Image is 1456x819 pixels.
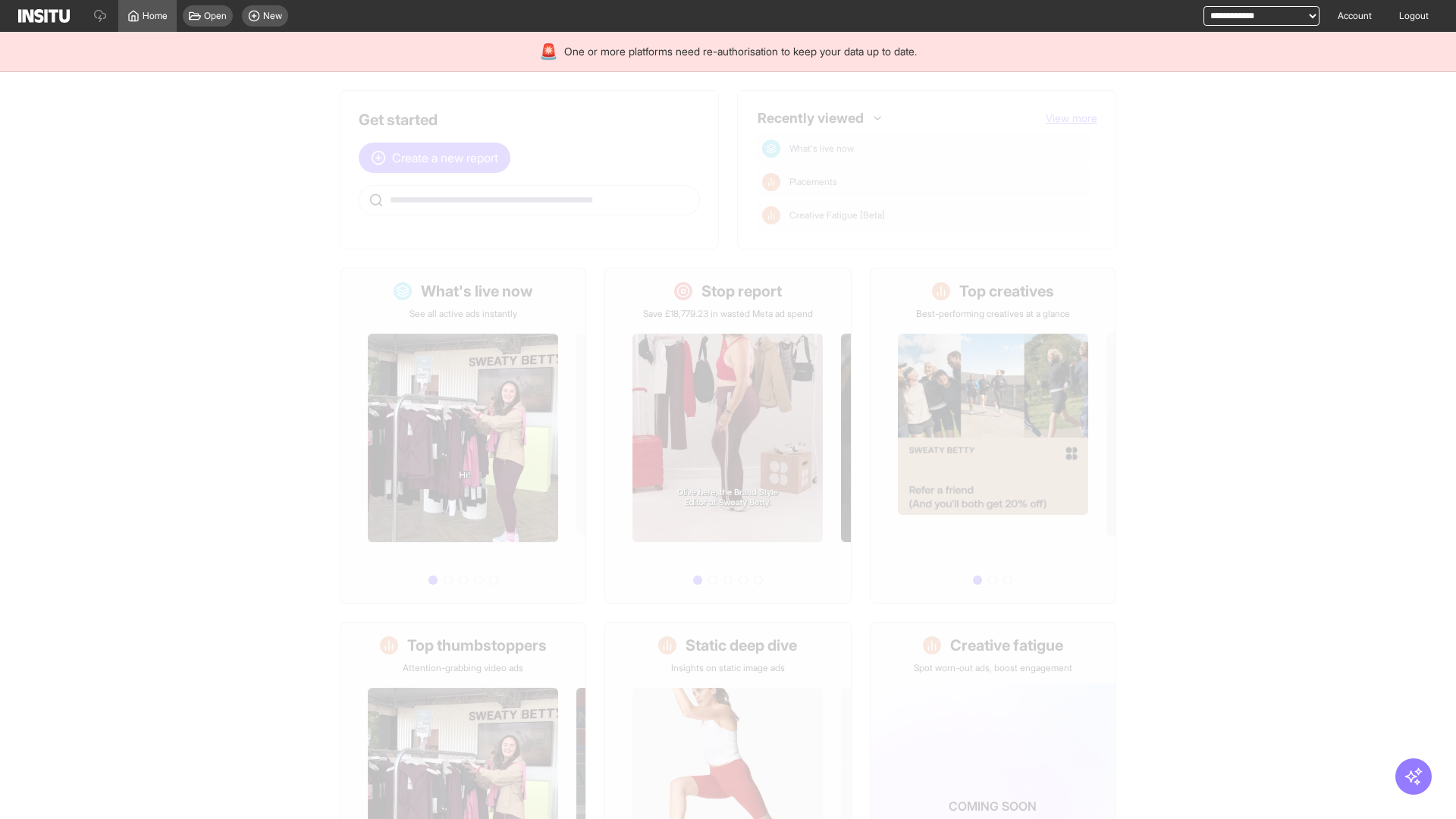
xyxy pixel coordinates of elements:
img: Logo [18,9,70,23]
span: New [263,10,282,22]
span: Open [204,10,227,22]
div: 🚨 [539,41,558,62]
span: Home [143,10,168,22]
span: One or more platforms need re-authorisation to keep your data up to date. [564,44,917,59]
